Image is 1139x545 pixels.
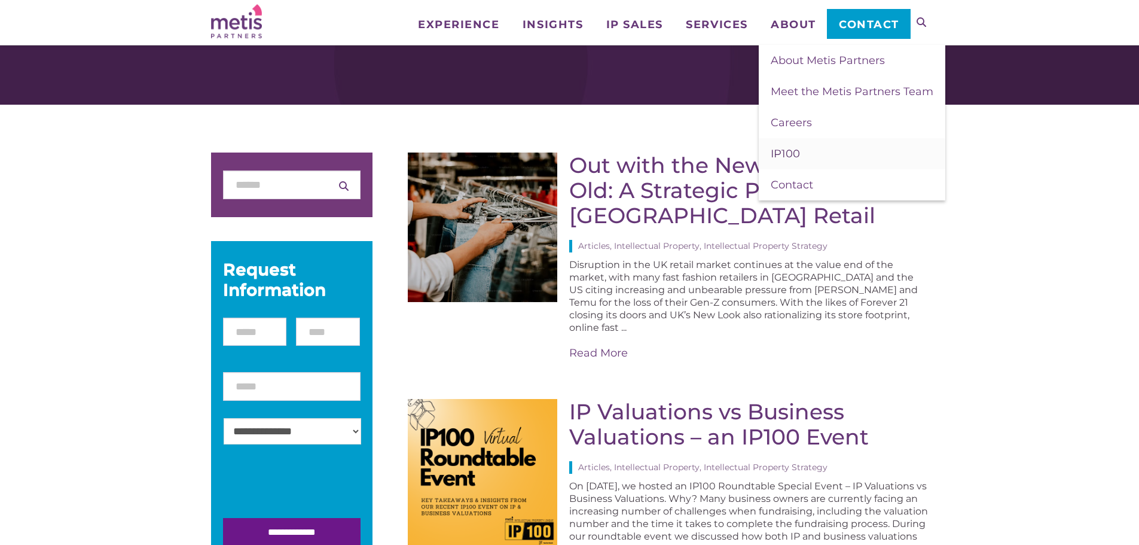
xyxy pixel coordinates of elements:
[418,19,499,30] span: Experience
[771,54,885,67] span: About Metis Partners
[827,9,910,39] a: Contact
[771,19,816,30] span: About
[839,19,899,30] span: Contact
[606,19,663,30] span: IP Sales
[759,169,945,200] a: Contact
[569,240,928,252] div: Articles, Intellectual Property, Intellectual Property Strategy
[759,138,945,169] a: IP100
[759,76,945,107] a: Meet the Metis Partners Team
[211,4,262,38] img: Metis Partners
[771,178,813,191] span: Contact
[771,85,933,98] span: Meet the Metis Partners Team
[569,461,928,474] div: Articles, Intellectual Property, Intellectual Property Strategy
[759,45,945,76] a: About Metis Partners
[771,116,812,129] span: Careers
[223,259,361,300] div: Request Information
[569,398,869,450] a: IP Valuations vs Business Valuations – an IP100 Event
[523,19,583,30] span: Insights
[771,147,800,160] span: IP100
[569,346,928,361] a: Read More
[569,258,928,361] div: Disruption in the UK retail market continues at the value end of the market, with many fast fashi...
[686,19,747,30] span: Services
[569,152,894,229] a: Out with the New, In with the Old: A Strategic Pivot in [GEOGRAPHIC_DATA] Retail
[223,462,405,509] iframe: reCAPTCHA
[759,107,945,138] a: Careers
